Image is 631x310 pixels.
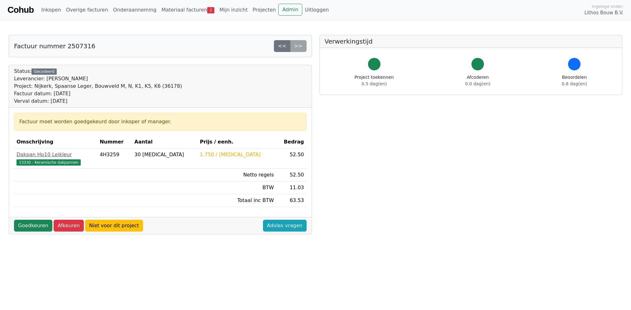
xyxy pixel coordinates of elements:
th: Omschrijving [14,136,97,148]
div: Leverancier: [PERSON_NAME] [14,75,182,82]
a: Niet voor dit project [85,220,143,232]
th: Bedrag [276,136,307,148]
span: 0.5 dag(en) [361,81,387,86]
span: 0.0 dag(en) [465,81,490,86]
div: Factuur moet worden goedgekeurd door inkoper of manager. [19,118,301,125]
div: Dakpan Hp10 Leikleur [17,151,95,158]
span: 2 [207,7,214,13]
a: Dakpan Hp10 Leikleur13330 - Keramische dakpannen [17,151,95,166]
div: Verval datum: [DATE] [14,97,182,105]
th: Prijs / eenh. [197,136,276,148]
span: Ingelogd onder: [592,3,624,9]
div: Afcoderen [465,74,490,87]
div: 30 [MEDICAL_DATA] [134,151,195,158]
a: Admin [278,4,302,16]
h5: Verwerkingstijd [325,38,617,45]
td: Netto regels [197,169,276,181]
td: 52.50 [276,169,307,181]
a: Advies vragen [263,220,307,232]
h5: Factuur nummer 2507316 [14,42,95,50]
span: 0.8 dag(en) [562,81,587,86]
a: Onderaanneming [111,4,159,16]
div: Project: Nijkerk, Spaanse Leger, Bouwveld M, N, K1, K5, K6 (36178) [14,82,182,90]
span: Lithos Bouw B.V. [585,9,624,16]
td: 63.53 [276,194,307,207]
div: Factuur datum: [DATE] [14,90,182,97]
td: 52.50 [276,148,307,169]
div: Beoordelen [562,74,587,87]
td: BTW [197,181,276,194]
a: Uitloggen [302,4,331,16]
th: Nummer [97,136,132,148]
div: 1.750 / [MEDICAL_DATA] [200,151,274,158]
span: 13330 - Keramische dakpannen [17,159,81,166]
a: Afkeuren [54,220,84,232]
a: Cohub [7,2,34,17]
a: Goedkeuren [14,220,52,232]
a: Mijn inzicht [217,4,250,16]
div: Status: [14,68,182,105]
a: Materiaal facturen2 [159,4,217,16]
td: 4H3259 [97,148,132,169]
td: 11.03 [276,181,307,194]
td: Totaal inc BTW [197,194,276,207]
th: Aantal [132,136,197,148]
a: Inkopen [39,4,63,16]
a: Projecten [250,4,279,16]
a: Overige facturen [64,4,111,16]
a: << [274,40,290,52]
div: Project toekennen [355,74,394,87]
div: Gecodeerd [31,68,57,75]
